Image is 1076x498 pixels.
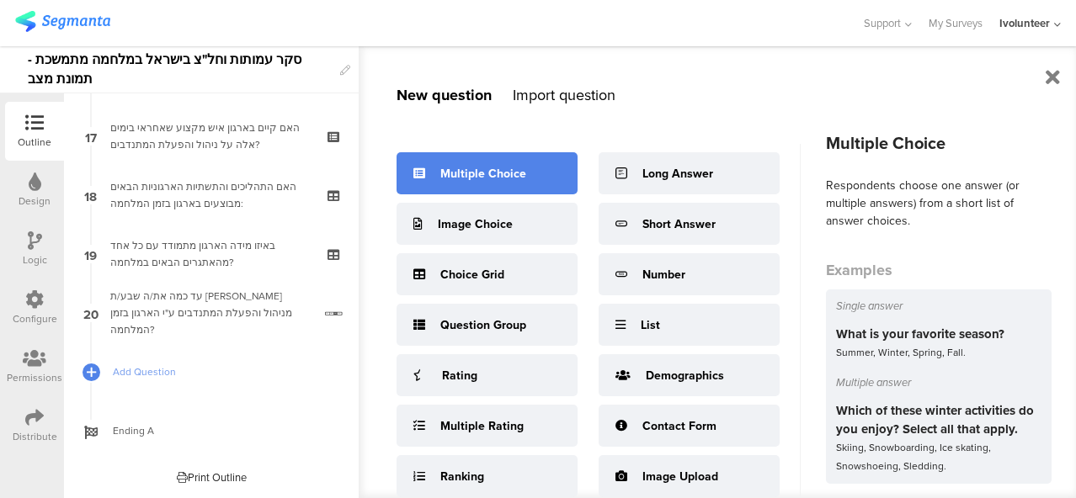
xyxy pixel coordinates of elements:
a: 18 האם התהליכים והתשתיות הארגוניות הבאים מבוצעים בארגון בזמן המלחמה: [68,166,354,225]
div: Ivolunteer [999,15,1050,31]
img: segmanta logo [15,11,110,32]
div: Summer, Winter, Spring, Fall. [836,343,1041,362]
div: Image Upload [642,468,718,485]
span: Add Question [113,363,328,380]
div: Skiing, Snowboarding, Ice skating, Snowshoeing, Sledding. [836,438,1041,475]
a: Ending A [68,401,354,460]
div: Print Outline [177,469,247,485]
span: 20 [83,304,99,322]
div: האם קיים בארגון איש מקצוע שאחראי בימים אלה על ניהול והפעלת המתנדבים? [110,119,312,153]
span: 19 [84,245,97,263]
div: Demographics [646,367,724,384]
div: Respondents choose one answer (or multiple answers) from a short list of answer choices. [826,177,1052,230]
div: עד כמה את/ה שבע/ת רצון מניהול והפעלת המתנדבים ע"י הארגון בזמן המלחמה? [110,288,312,338]
div: Choice Grid [440,266,504,283]
div: Number [642,266,685,283]
span: Ending A [113,422,328,439]
a: 17 האם קיים בארגון איש מקצוע שאחראי בימים אלה על ניהול והפעלת המתנדבים? [68,107,354,166]
div: Distribute [13,429,57,444]
div: Long Answer [642,165,713,183]
div: Multiple Rating [440,417,524,435]
div: New question [397,84,492,106]
a: 20 עד כמה את/ה שבע/ת [PERSON_NAME] מניהול והפעלת המתנדבים ע"י הארגון בזמן המלחמה? [68,283,354,342]
a: 19 באיזו מידה הארגון מתמודד עם כל אחד מהאתגרים הבאים במלחמה? [68,225,354,283]
div: האם התהליכים והתשתיות הארגוניות הבאים מבוצעים בארגון בזמן המלחמה: [110,178,312,212]
div: Which of these winter activities do you enjoy? Select all that apply. [836,401,1041,438]
div: What is your favorite season? [836,325,1041,343]
div: Design [19,193,51,209]
div: באיזו מידה הארגון מתמודד עם כל אחד מהאתגרים הבאים במלחמה? [110,237,312,271]
div: Rating [442,367,477,384]
div: Import question [513,84,615,106]
span: Support [864,15,901,31]
div: Multiple answer [836,374,1041,390]
div: Permissions [7,370,62,385]
div: Configure [13,311,57,326]
div: Outline [18,135,51,150]
div: List [641,316,660,334]
div: Short Answer [642,215,716,233]
div: Ranking [440,468,484,485]
div: Logic [23,252,47,268]
div: Contact Form [642,417,716,435]
div: Image Choice [438,215,513,233]
span: 17 [85,127,97,146]
div: Examples [826,259,1052,281]
div: Multiple Choice [826,130,1052,156]
div: Multiple Choice [440,165,526,183]
div: סקר עמותות וחל"צ בישראל במלחמה מתמשכת - תמונת מצב [28,46,332,93]
div: Single answer [836,298,1041,314]
span: 18 [84,186,97,204]
div: Question Group [440,316,526,334]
